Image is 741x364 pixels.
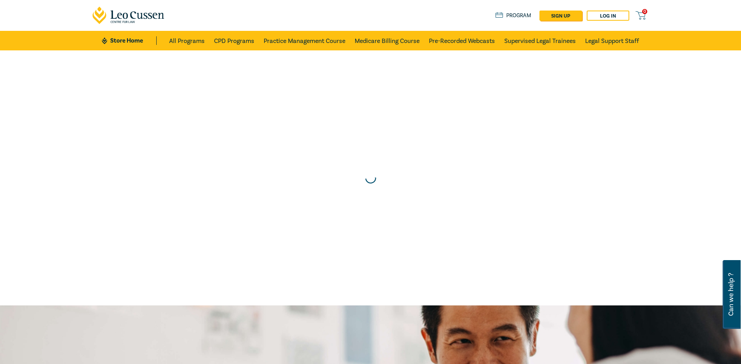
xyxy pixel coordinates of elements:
[539,11,582,21] a: sign up
[102,36,156,45] a: Store Home
[727,265,735,324] span: Can we help ?
[429,31,495,50] a: Pre-Recorded Webcasts
[504,31,576,50] a: Supervised Legal Trainees
[642,9,647,14] span: 0
[587,11,629,21] a: Log in
[585,31,639,50] a: Legal Support Staff
[214,31,254,50] a: CPD Programs
[495,11,532,20] a: Program
[169,31,205,50] a: All Programs
[264,31,345,50] a: Practice Management Course
[355,31,420,50] a: Medicare Billing Course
